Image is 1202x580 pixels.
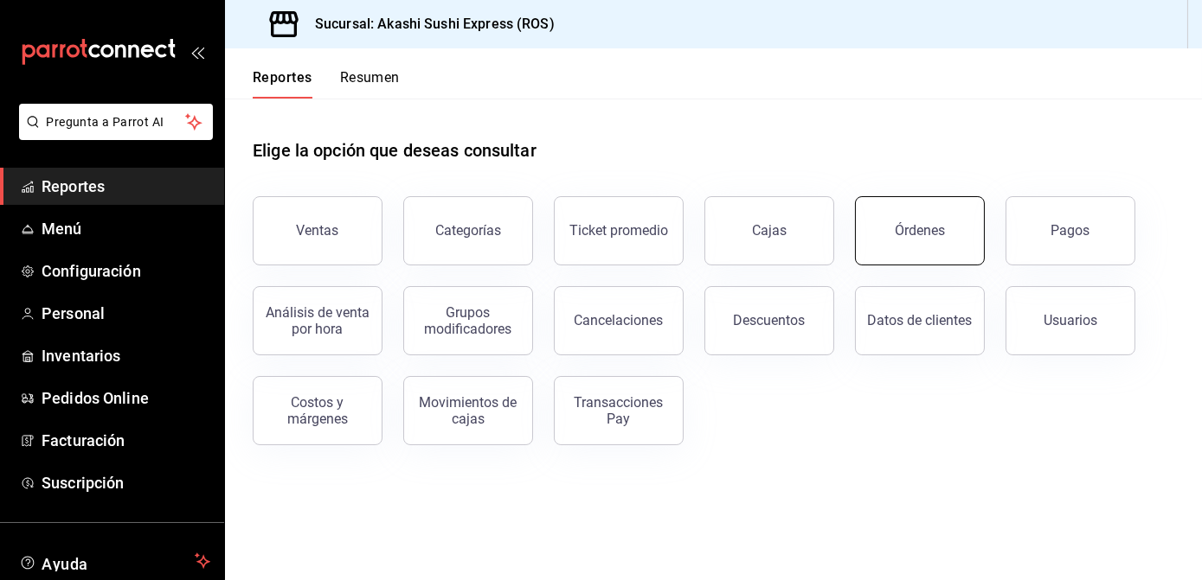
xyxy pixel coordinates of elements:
button: Categorías [403,196,533,265]
button: Usuarios [1006,286,1135,355]
button: Pregunta a Parrot AI [19,104,213,140]
button: Descuentos [704,286,834,355]
span: Personal [42,302,210,325]
div: Movimientos de cajas [415,394,522,427]
button: Cancelaciones [554,286,684,355]
button: Movimientos de cajas [403,376,533,445]
button: Ventas [253,196,382,265]
button: Análisis de venta por hora [253,286,382,355]
h3: Sucursal: Akashi Sushi Express (ROS) [301,14,555,35]
button: Ticket promedio [554,196,684,265]
span: Ayuda [42,551,188,571]
button: open_drawer_menu [190,45,204,59]
div: Usuarios [1044,312,1097,328]
span: Reportes [42,175,210,198]
button: Transacciones Pay [554,376,684,445]
div: Ticket promedio [569,222,668,239]
span: Facturación [42,429,210,452]
span: Pregunta a Parrot AI [47,113,186,131]
div: Ventas [297,222,339,239]
div: Descuentos [734,312,806,328]
span: Inventarios [42,344,210,367]
div: navigation tabs [253,69,400,99]
div: Categorías [435,222,501,239]
span: Pedidos Online [42,386,210,410]
div: Análisis de venta por hora [264,304,371,337]
span: Suscripción [42,471,210,494]
button: Reportes [253,69,312,99]
a: Pregunta a Parrot AI [12,125,213,143]
div: Costos y márgenes [264,394,371,427]
button: Costos y márgenes [253,376,382,445]
button: Grupos modificadores [403,286,533,355]
div: Órdenes [895,222,945,239]
div: Transacciones Pay [565,394,672,427]
button: Cajas [704,196,834,265]
span: Menú [42,217,210,240]
div: Grupos modificadores [415,304,522,337]
button: Datos de clientes [855,286,985,355]
div: Cancelaciones [575,312,664,328]
button: Resumen [340,69,400,99]
h1: Elige la opción que deseas consultar [253,137,537,163]
button: Pagos [1006,196,1135,265]
div: Pagos [1051,222,1090,239]
div: Cajas [752,222,787,239]
span: Configuración [42,259,210,283]
button: Órdenes [855,196,985,265]
div: Datos de clientes [868,312,973,328]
